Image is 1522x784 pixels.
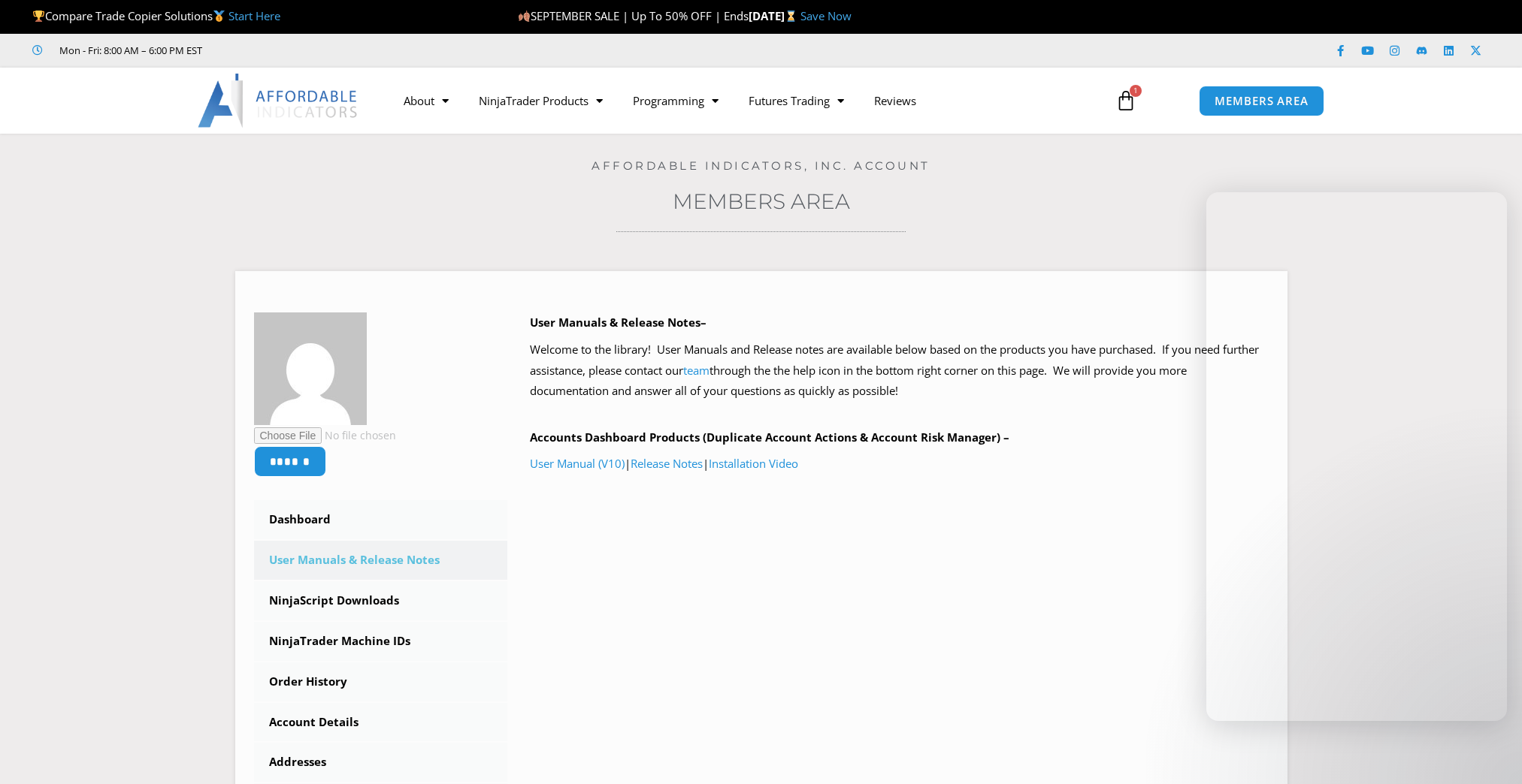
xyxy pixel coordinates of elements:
[389,83,464,118] a: About
[859,83,931,118] a: Reviews
[254,743,508,782] a: Addresses
[530,339,1269,403] p: Welcome to the library! User Manuals and Release notes are available below based on the products ...
[1199,86,1324,116] a: MEMBERS AREA
[683,363,710,378] a: team
[618,83,734,118] a: Programming
[389,83,1098,118] nav: Menu
[800,8,852,23] a: Save Now
[785,11,797,22] img: ⌛
[1093,79,1159,122] a: 1
[254,312,367,425] img: 19b280898f3687ba2133f432038831e714c1f8347bfdf76545eda7ae1b8383ec
[254,500,508,539] a: Dashboard
[33,11,44,22] img: 🏆
[530,430,1009,445] b: Accounts Dashboard Products (Duplicate Account Actions & Account Risk Manager) –
[530,315,707,330] b: User Manuals & Release Notes–
[519,11,530,22] img: 🍂
[631,456,703,471] a: Release Notes
[1206,192,1507,721] iframe: Intercom live chat
[709,456,798,471] a: Installation Video
[518,8,749,23] span: SEPTEMBER SALE | Up To 50% OFF | Ends
[749,8,800,23] strong: [DATE]
[1471,733,1507,769] iframe: Intercom live chat
[734,83,859,118] a: Futures Trading
[213,11,225,22] img: 🥇
[530,454,1269,475] p: | |
[223,43,449,58] iframe: Customer reviews powered by Trustpilot
[228,8,280,23] a: Start Here
[32,8,280,23] span: Compare Trade Copier Solutions
[673,188,850,214] a: Members Area
[464,83,618,118] a: NinjaTrader Products
[198,74,359,128] img: LogoAI | Affordable Indicators – NinjaTrader
[254,622,508,661] a: NinjaTrader Machine IDs
[530,456,625,471] a: User Manual (V10)
[1215,95,1309,107] span: MEMBERS AREA
[56,41,202,59] span: Mon - Fri: 8:00 AM – 6:00 PM EST
[254,703,508,742] a: Account Details
[592,158,930,173] a: Affordable Indicators, Inc. Account
[254,541,508,580] a: User Manuals & Release Notes
[1130,85,1142,97] span: 1
[254,662,508,701] a: Order History
[254,581,508,620] a: NinjaScript Downloads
